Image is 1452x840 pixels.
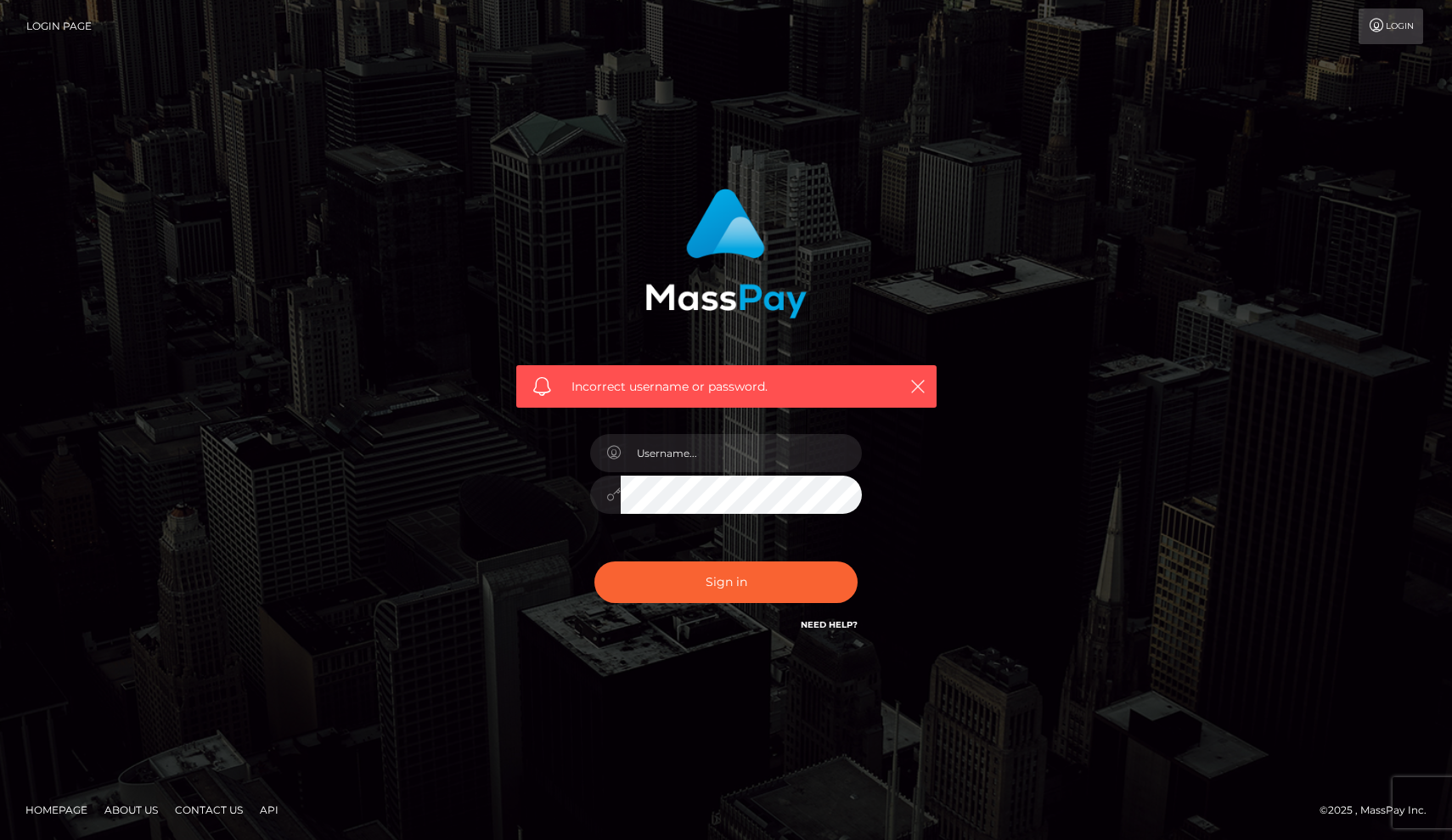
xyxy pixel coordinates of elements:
[26,8,92,44] a: Login Page
[19,797,94,823] a: Homepage
[571,378,881,396] span: Incorrect username or password.
[621,434,862,472] input: Username...
[1359,8,1423,44] a: Login
[801,619,858,630] a: Need Help?
[168,797,250,823] a: Contact Us
[645,189,807,319] img: MassPay Login
[594,561,858,603] button: Sign in
[1320,801,1439,820] div: © 2025 , MassPay Inc.
[253,797,285,823] a: API
[98,797,165,823] a: About Us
